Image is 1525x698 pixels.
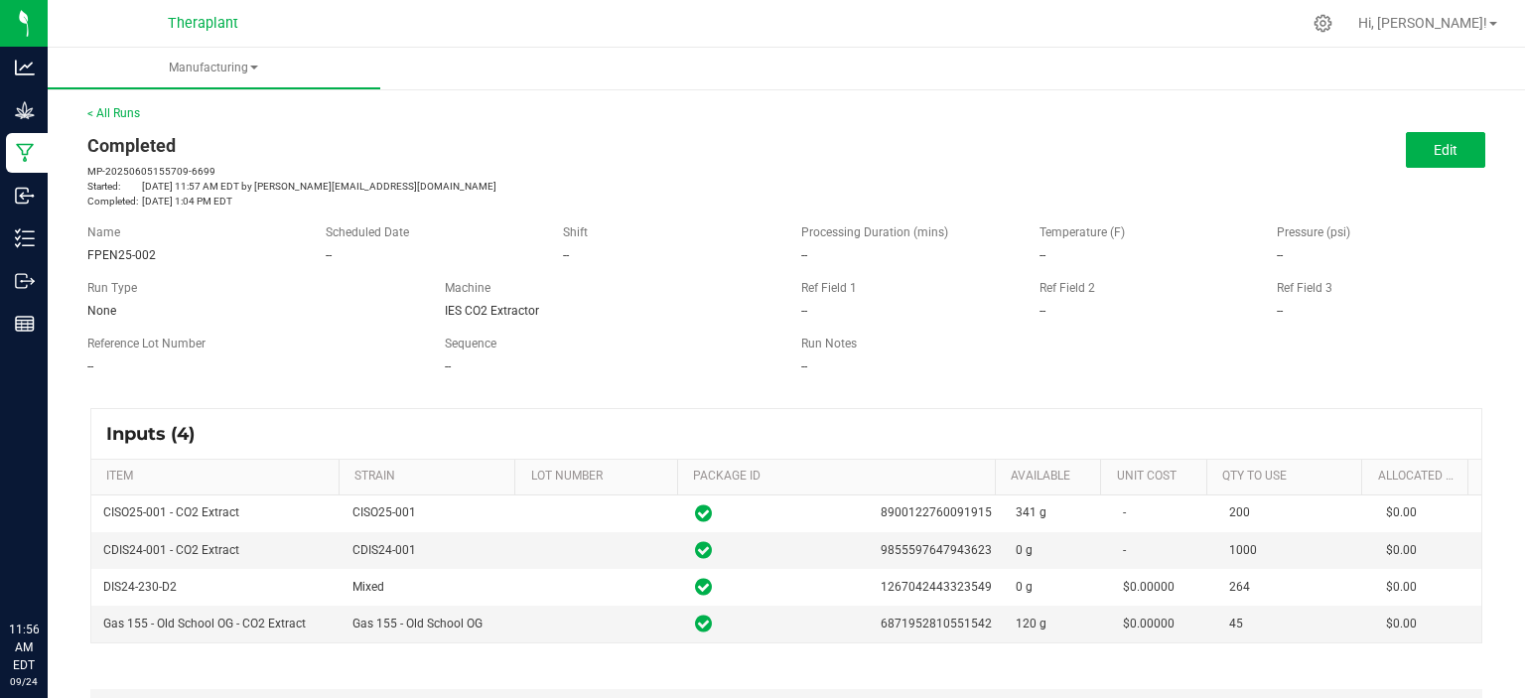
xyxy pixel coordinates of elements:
[1277,304,1283,318] span: --
[531,469,670,485] a: LOT NUMBERSortable
[87,337,206,350] span: Reference Lot Number
[87,279,137,297] span: Run Type
[9,621,39,674] p: 11:56 AM EDT
[1386,617,1417,630] span: $0.00
[695,538,712,562] span: In Sync
[1011,469,1093,485] a: AVAILABLESortable
[1040,248,1045,262] span: --
[15,186,35,206] inline-svg: Inbound
[326,225,409,239] span: Scheduled Date
[1229,580,1250,594] span: 264
[1123,617,1175,630] span: $0.00000
[15,228,35,248] inline-svg: Inventory
[106,469,331,485] a: ITEMSortable
[1040,505,1046,519] span: g
[881,541,992,560] span: 9855597647943623
[87,194,771,209] p: [DATE] 1:04 PM EDT
[87,304,116,318] span: None
[87,164,771,179] p: MP-20250605155709-6699
[354,469,507,485] a: STRAINSortable
[48,48,380,89] a: Manufacturing
[1378,469,1460,485] a: Allocated CostSortable
[1117,469,1199,485] a: Unit CostSortable
[1386,543,1417,557] span: $0.00
[103,580,177,594] span: DIS24-230-D2
[87,106,140,120] a: < All Runs
[1040,304,1045,318] span: --
[15,143,35,163] inline-svg: Manufacturing
[1386,580,1417,594] span: $0.00
[1358,15,1487,31] span: Hi, [PERSON_NAME]!
[1040,281,1095,295] span: Ref Field 2
[1222,469,1354,485] a: QTY TO USESortable
[352,505,416,519] span: CISO25-001
[881,503,992,522] span: 8900122760091915
[445,304,539,318] span: IES CO2 Extractor
[352,580,384,594] span: Mixed
[801,248,807,262] span: --
[801,281,857,295] span: Ref Field 1
[87,179,771,194] p: [DATE] 11:57 AM EDT by [PERSON_NAME][EMAIL_ADDRESS][DOMAIN_NAME]
[1229,505,1250,519] span: 200
[801,225,948,239] span: Processing Duration (mins)
[1229,543,1257,557] span: 1000
[1123,580,1175,594] span: $0.00000
[106,423,214,445] span: Inputs (4)
[15,58,35,77] inline-svg: Analytics
[1277,281,1332,295] span: Ref Field 3
[87,248,156,262] span: FPEN25-002
[881,615,992,633] span: 6871952810551542
[352,617,483,630] span: Gas 155 - Old School OG
[87,132,771,159] div: Completed
[881,578,992,597] span: 1267042443323549
[59,536,82,560] iframe: Resource center unread badge
[9,674,39,689] p: 09/24
[445,359,451,373] span: --
[801,359,807,373] span: --
[352,543,416,557] span: CDIS24-001
[693,469,987,485] a: PACKAGE IDSortable
[1016,505,1037,519] span: 341
[1277,248,1283,262] span: --
[87,359,93,373] span: --
[445,337,496,350] span: Sequence
[168,15,238,32] span: Theraplant
[1277,225,1350,239] span: Pressure (psi)
[445,281,490,295] span: Machine
[563,225,588,239] span: Shift
[563,248,569,262] span: --
[87,179,142,194] span: Started:
[87,194,142,209] span: Completed:
[1040,617,1046,630] span: g
[1406,132,1485,168] button: Edit
[1026,543,1033,557] span: g
[1123,543,1126,557] span: -
[1016,580,1023,594] span: 0
[15,271,35,291] inline-svg: Outbound
[1026,580,1033,594] span: g
[1040,225,1125,239] span: Temperature (F)
[695,612,712,635] span: In Sync
[48,60,380,76] span: Manufacturing
[103,543,239,557] span: CDIS24-001 - CO2 Extract
[1434,142,1457,158] span: Edit
[1386,505,1417,519] span: $0.00
[801,304,807,318] span: --
[87,225,120,239] span: Name
[695,575,712,599] span: In Sync
[801,337,857,350] span: Run Notes
[15,100,35,120] inline-svg: Grow
[1229,617,1243,630] span: 45
[326,248,332,262] span: --
[20,539,79,599] iframe: Resource center
[1016,543,1023,557] span: 0
[15,314,35,334] inline-svg: Reports
[1016,617,1037,630] span: 120
[103,505,239,519] span: CISO25-001 - CO2 Extract
[695,501,712,525] span: In Sync
[103,617,306,630] span: Gas 155 - Old School OG - CO2 Extract
[1123,505,1126,519] span: -
[1311,14,1335,33] div: Manage settings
